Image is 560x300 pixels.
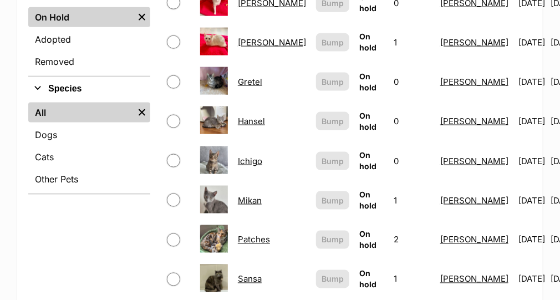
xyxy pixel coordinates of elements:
a: Removed [28,52,150,72]
a: Mikan [238,195,262,206]
span: Bump [322,115,344,127]
span: On hold [359,32,376,52]
span: Bump [322,234,344,246]
td: [DATE] [514,221,549,259]
a: Remove filter [134,103,150,123]
a: Hansel [238,116,265,126]
a: [PERSON_NAME] [440,235,508,245]
a: [PERSON_NAME] [440,156,508,166]
a: [PERSON_NAME] [440,195,508,206]
td: [DATE] [514,142,549,180]
a: Dogs [28,125,150,145]
td: 0 [389,102,435,140]
td: [DATE] [514,23,549,62]
a: [PERSON_NAME] [440,274,508,284]
a: [PERSON_NAME] [440,116,508,126]
a: Ichigo [238,156,262,166]
a: Gretel [238,77,262,87]
span: On hold [359,111,376,131]
button: Bump [316,231,349,249]
span: On hold [359,269,376,289]
button: Species [28,82,150,96]
span: Bump [322,37,344,48]
a: Adopted [28,29,150,49]
a: [PERSON_NAME] [440,77,508,87]
td: 0 [389,63,435,101]
a: All [28,103,134,123]
td: [DATE] [514,181,549,220]
td: [DATE] [514,260,549,298]
td: 1 [389,23,435,62]
span: Bump [322,195,344,206]
td: [DATE] [514,102,549,140]
div: Species [28,100,150,194]
a: Patches [238,235,270,245]
a: Cats [28,147,150,167]
td: 1 [389,260,435,298]
a: Remove filter [134,7,150,27]
span: Bump [322,155,344,167]
a: Sansa [238,274,262,284]
a: Other Pets [28,169,150,189]
span: On hold [359,72,376,92]
td: [DATE] [514,63,549,101]
span: Bump [322,273,344,285]
span: On hold [359,150,376,171]
button: Bump [316,112,349,130]
button: Bump [316,270,349,288]
td: 0 [389,142,435,180]
a: [PERSON_NAME] [440,37,508,48]
a: On Hold [28,7,134,27]
button: Bump [316,73,349,91]
td: 2 [389,221,435,259]
span: On hold [359,190,376,210]
td: 1 [389,181,435,220]
button: Bump [316,152,349,170]
button: Bump [316,191,349,210]
span: Bump [322,76,344,88]
button: Bump [316,33,349,52]
a: [PERSON_NAME] [238,37,306,48]
span: On hold [359,230,376,250]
